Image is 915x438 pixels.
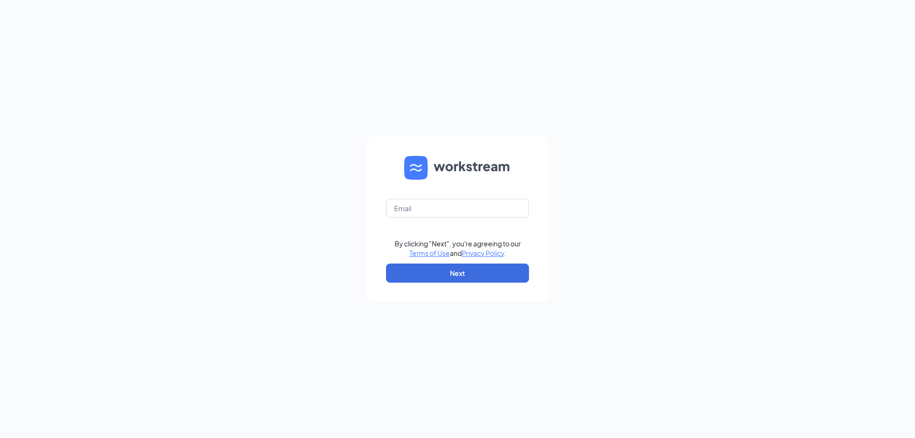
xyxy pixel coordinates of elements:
input: Email [386,199,529,218]
div: By clicking "Next", you're agreeing to our and . [395,239,521,258]
img: WS logo and Workstream text [404,156,511,180]
button: Next [386,264,529,283]
a: Terms of Use [409,249,450,257]
a: Privacy Policy [462,249,504,257]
